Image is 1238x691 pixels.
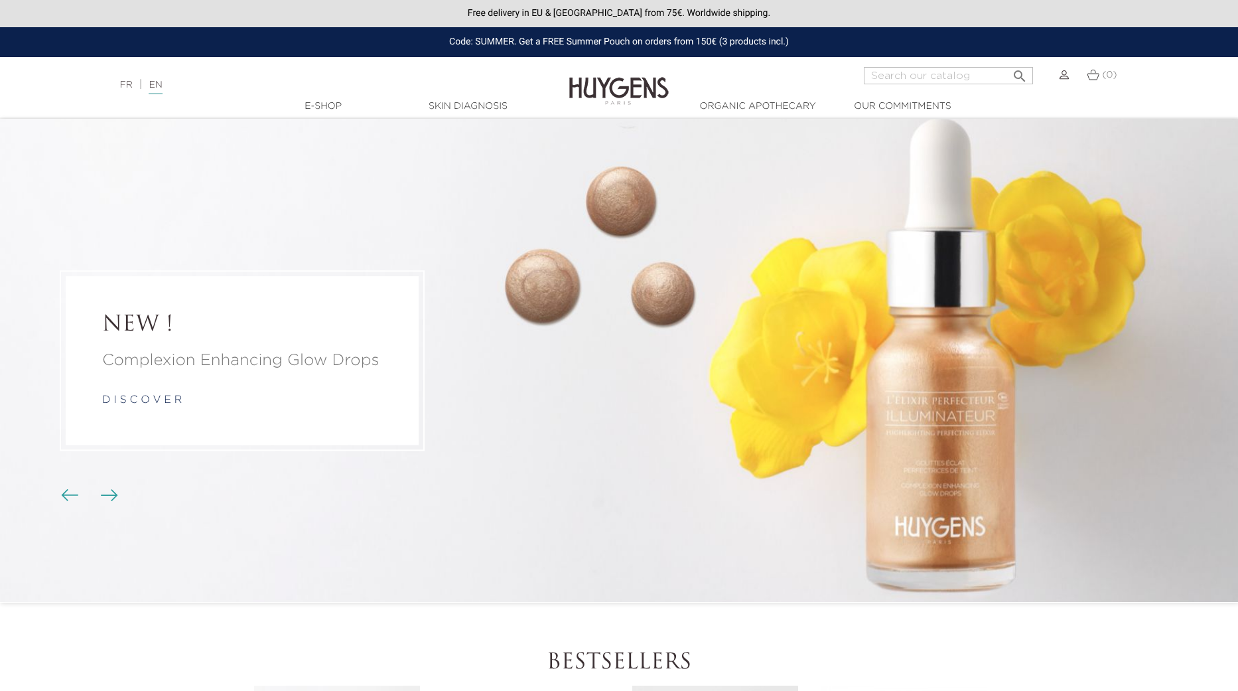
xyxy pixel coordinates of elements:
a: Our commitments [836,100,969,114]
button:  [1008,63,1032,81]
a: Skin Diagnosis [401,100,534,114]
h2: Bestsellers [251,651,987,676]
a: NEW ! [102,313,382,339]
a: Complexion Enhancing Glow Drops [102,348,382,372]
a: Organic Apothecary [691,100,824,114]
span: (0) [1102,70,1117,80]
i:  [1012,64,1028,80]
div: | [113,77,506,93]
a: d i s c o v e r [102,395,182,406]
a: FR [119,80,132,90]
a: E-Shop [257,100,389,114]
img: Huygens [569,56,669,107]
a: EN [149,80,162,94]
input: Search [864,67,1033,84]
div: Carousel buttons [66,486,109,506]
